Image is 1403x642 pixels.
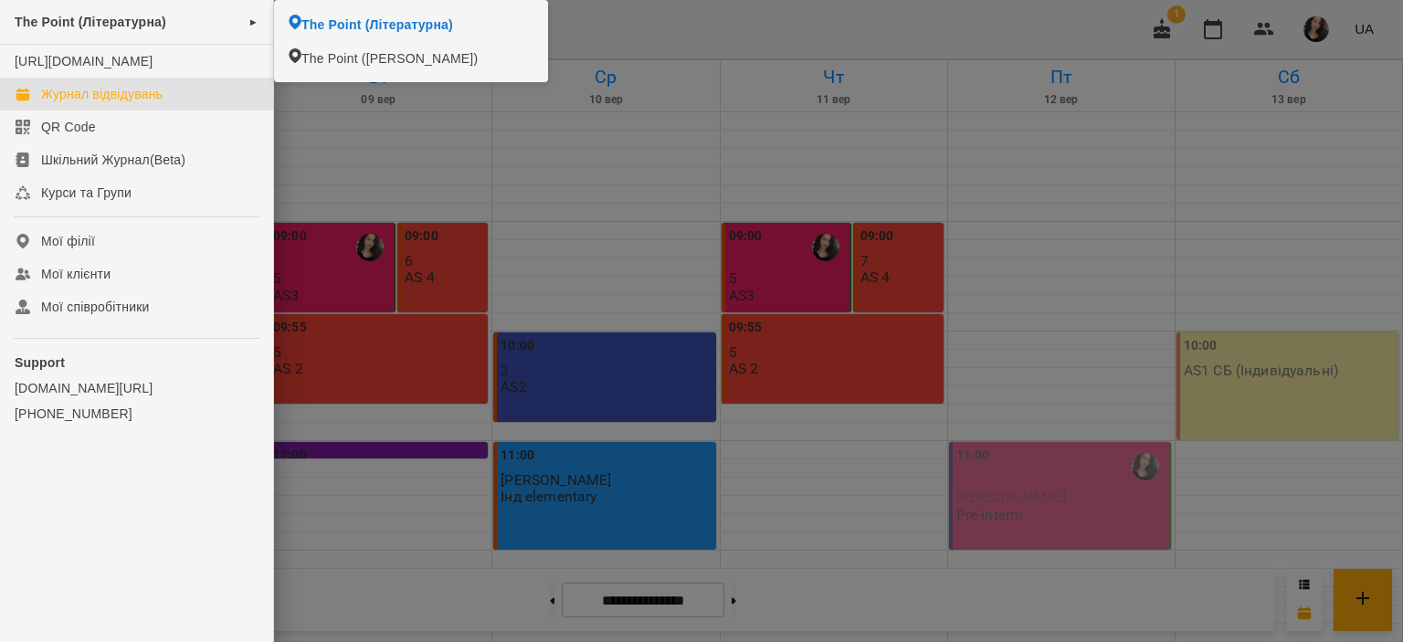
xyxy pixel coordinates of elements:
div: Курси та Групи [41,184,132,202]
div: Мої співробітники [41,298,150,316]
div: Мої клієнти [41,265,111,283]
p: Support [15,353,258,372]
div: Журнал відвідувань [41,85,163,103]
div: Мої філії [41,232,95,250]
div: QR Code [41,118,96,136]
div: Шкільний Журнал(Beta) [41,151,185,169]
span: The Point (Літературна) [15,15,166,29]
span: The Point ([PERSON_NAME]) [301,49,478,68]
span: The Point (Літературна) [301,16,453,34]
a: [PHONE_NUMBER] [15,405,258,423]
span: ► [248,15,258,29]
a: [URL][DOMAIN_NAME] [15,54,153,68]
a: [DOMAIN_NAME][URL] [15,379,258,397]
